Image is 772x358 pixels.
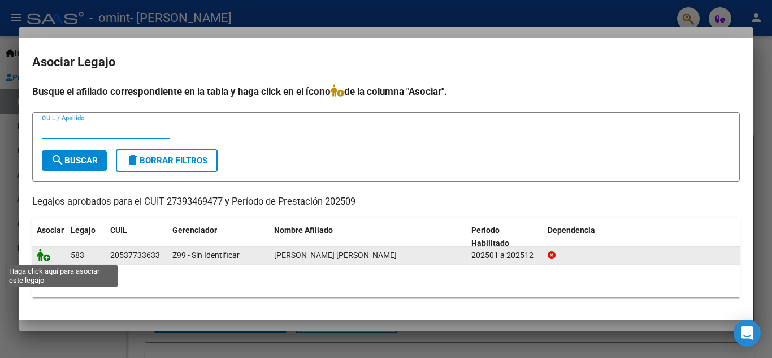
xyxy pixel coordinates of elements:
[32,51,740,73] h2: Asociar Legajo
[32,218,66,256] datatable-header-cell: Asociar
[274,251,397,260] span: COLOMBINI GABETTA TOMAS SEBASTIAN
[37,226,64,235] span: Asociar
[32,195,740,209] p: Legajos aprobados para el CUIT 27393469477 y Período de Prestación 202509
[168,218,270,256] datatable-header-cell: Gerenciador
[548,226,595,235] span: Dependencia
[71,226,96,235] span: Legajo
[172,226,217,235] span: Gerenciador
[270,218,467,256] datatable-header-cell: Nombre Afiliado
[126,156,207,166] span: Borrar Filtros
[66,218,106,256] datatable-header-cell: Legajo
[110,226,127,235] span: CUIL
[110,249,160,262] div: 20537733633
[51,156,98,166] span: Buscar
[126,153,140,167] mat-icon: delete
[471,226,509,248] span: Periodo Habilitado
[471,249,539,262] div: 202501 a 202512
[32,84,740,99] h4: Busque el afiliado correspondiente en la tabla y haga click en el ícono de la columna "Asociar".
[51,153,64,167] mat-icon: search
[274,226,333,235] span: Nombre Afiliado
[42,150,107,171] button: Buscar
[106,218,168,256] datatable-header-cell: CUIL
[734,320,761,347] div: Open Intercom Messenger
[116,149,218,172] button: Borrar Filtros
[467,218,543,256] datatable-header-cell: Periodo Habilitado
[172,251,240,260] span: Z99 - Sin Identificar
[71,251,84,260] span: 583
[32,269,740,297] div: 1 registros
[543,218,740,256] datatable-header-cell: Dependencia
